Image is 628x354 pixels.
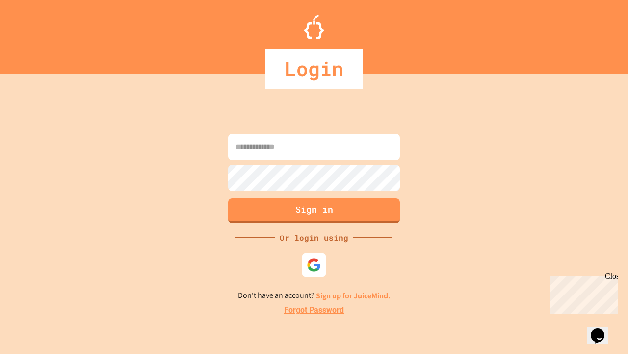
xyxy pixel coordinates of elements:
iframe: chat widget [547,272,618,314]
img: google-icon.svg [307,258,321,272]
div: Chat with us now!Close [4,4,68,62]
iframe: chat widget [587,315,618,344]
div: Login [265,49,363,88]
img: Logo.svg [304,15,324,39]
p: Don't have an account? [238,290,391,302]
button: Sign in [228,198,400,223]
a: Forgot Password [284,304,344,316]
div: Or login using [275,232,353,244]
a: Sign up for JuiceMind. [316,291,391,301]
